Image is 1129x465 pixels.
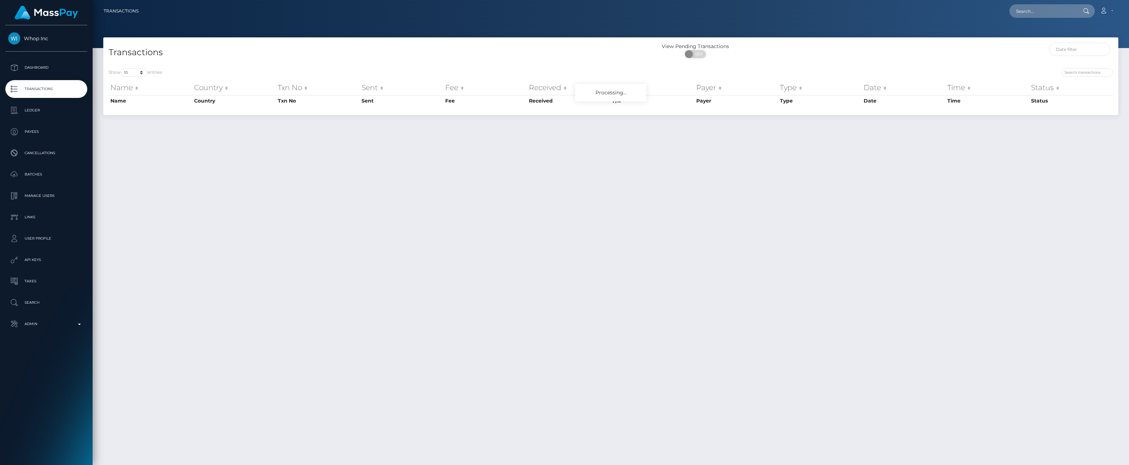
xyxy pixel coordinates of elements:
[8,276,84,287] p: Taxes
[15,6,78,20] img: MassPay Logo
[109,46,605,59] h4: Transactions
[611,80,694,95] th: F/X
[109,80,192,95] th: Name
[360,80,443,95] th: Sent
[5,230,87,247] a: User Profile
[192,80,276,95] th: Country
[946,95,1029,106] th: Time
[5,272,87,290] a: Taxes
[5,80,87,98] a: Transactions
[575,84,646,101] div: Processing...
[8,148,84,158] p: Cancellations
[8,319,84,329] p: Admin
[8,297,84,308] p: Search
[5,59,87,77] a: Dashboard
[104,4,139,19] a: Transactions
[8,190,84,201] p: Manage Users
[192,95,276,106] th: Country
[8,126,84,137] p: Payees
[862,95,946,106] th: Date
[8,32,20,45] img: Whop Inc
[5,294,87,312] a: Search
[5,35,87,42] span: Whop Inc
[694,80,778,95] th: Payer
[5,187,87,205] a: Manage Users
[360,95,443,106] th: Sent
[527,95,611,106] th: Received
[5,315,87,333] a: Admin
[5,144,87,162] a: Cancellations
[5,251,87,269] a: API Keys
[689,50,707,58] span: OFF
[8,169,84,180] p: Batches
[1049,43,1110,56] input: Date filter
[443,95,527,106] th: Fee
[611,43,780,50] div: View Pending Transactions
[1061,68,1113,77] input: Search transactions
[527,80,611,95] th: Received
[8,255,84,265] p: API Keys
[8,212,84,223] p: Links
[1029,95,1113,106] th: Status
[5,123,87,141] a: Payees
[694,95,778,106] th: Payer
[8,62,84,73] p: Dashboard
[276,80,360,95] th: Txn No
[946,80,1029,95] th: Time
[778,80,862,95] th: Type
[8,84,84,94] p: Transactions
[5,101,87,119] a: Ledger
[1009,4,1076,18] input: Search...
[8,105,84,116] p: Ledger
[121,68,147,77] select: Showentries
[778,95,862,106] th: Type
[5,208,87,226] a: Links
[443,80,527,95] th: Fee
[109,95,192,106] th: Name
[1029,80,1113,95] th: Status
[8,233,84,244] p: User Profile
[862,80,946,95] th: Date
[5,166,87,183] a: Batches
[276,95,360,106] th: Txn No
[611,95,694,106] th: F/X
[109,68,162,77] label: Show entries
